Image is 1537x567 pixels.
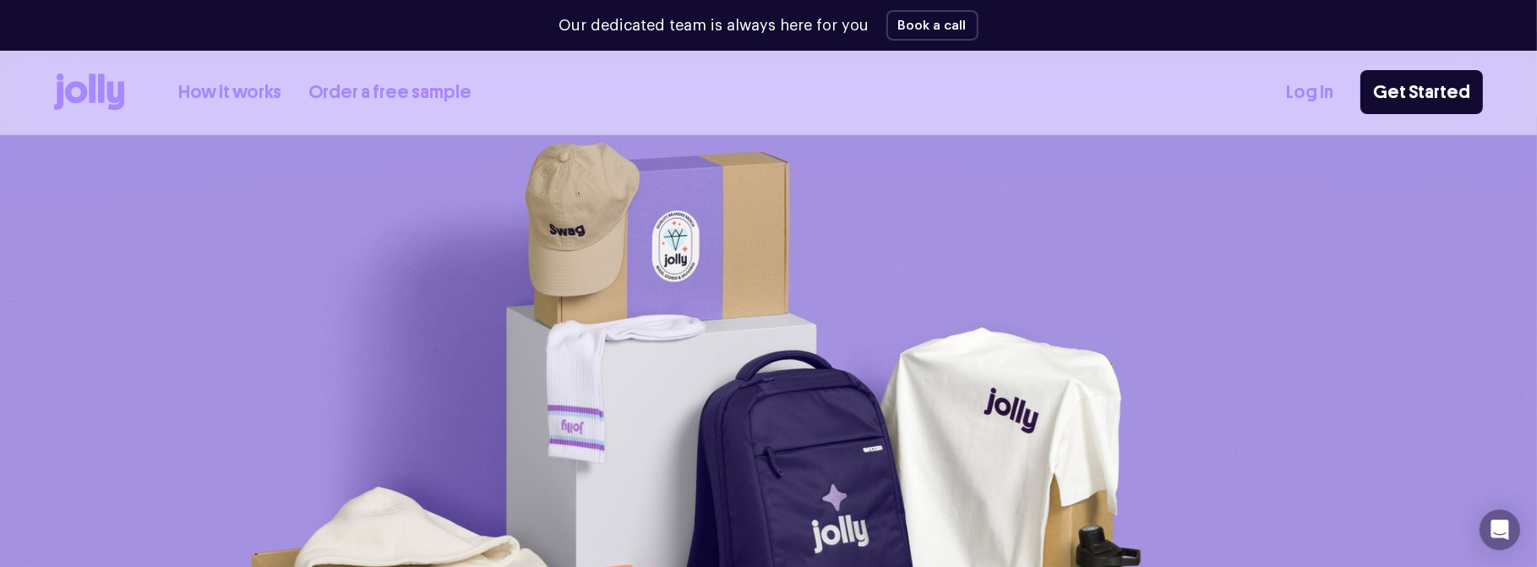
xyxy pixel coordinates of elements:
a: How it works [178,79,281,106]
a: Get Started [1360,70,1483,114]
a: Log In [1286,79,1333,106]
button: Book a call [886,10,978,41]
div: Open Intercom Messenger [1480,510,1520,550]
p: Our dedicated team is always here for you [559,14,869,37]
a: Order a free sample [308,79,471,106]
